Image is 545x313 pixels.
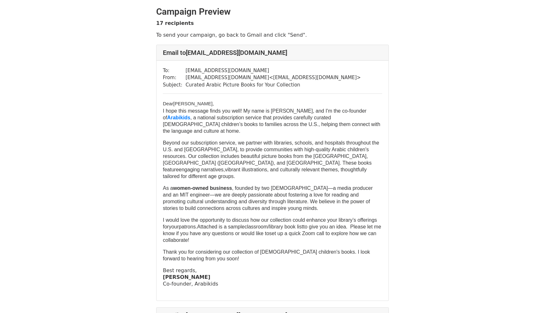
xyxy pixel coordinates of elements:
[163,249,370,261] font: Thank you for considering our collection of [DEMOGRAPHIC_DATA] children's books. I look forward t...
[163,274,210,280] strong: [PERSON_NAME]
[185,81,361,89] td: Curated Arabic Picture Books for Your Collection
[163,49,382,56] h4: Email to [EMAIL_ADDRESS][DOMAIN_NAME]
[163,167,367,179] span: vibrant illustrations, and culturally relevant themes, thoughtfully tailored for different age gr...
[185,74,361,81] td: [EMAIL_ADDRESS][DOMAIN_NAME] < [EMAIL_ADDRESS][DOMAIN_NAME] >
[163,224,381,236] span: to give you an idea. Please let me know if you have any questions or would like to
[156,20,194,26] strong: 17 recipients
[185,67,361,74] td: [EMAIL_ADDRESS][DOMAIN_NAME]
[163,217,381,243] font: I would love the opportunity to discuss how our collection could enhance your library’s offerings...
[163,185,373,211] font: As a , founded by two [DEMOGRAPHIC_DATA]—a media producer and an MIT engineer—we are deeply passi...
[163,100,382,294] div: Message Body
[169,224,179,229] span: your
[163,108,380,134] font: I hope this message finds you well! My name is [PERSON_NAME], and I'm the co-founder of , a natio...
[163,67,185,74] td: To:
[179,167,225,172] span: engaging narratives,
[163,140,379,172] font: Beyond our subscription service, we partner with libraries, schools, and hospitals throughout the...
[167,115,190,120] a: Arabikids
[163,74,185,81] td: From:
[173,101,213,106] span: ​[PERSON_NAME]
[200,224,244,229] span: ttached is a sample
[173,185,232,191] strong: women-owned business
[163,101,214,106] span: Dear ,
[156,6,389,17] h2: Campaign Preview
[163,81,185,89] td: Subject:
[156,32,389,38] p: To send your campaign, go back to Gmail and click "Send".
[163,267,382,287] p: Best regards, Co-founder, Arabikids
